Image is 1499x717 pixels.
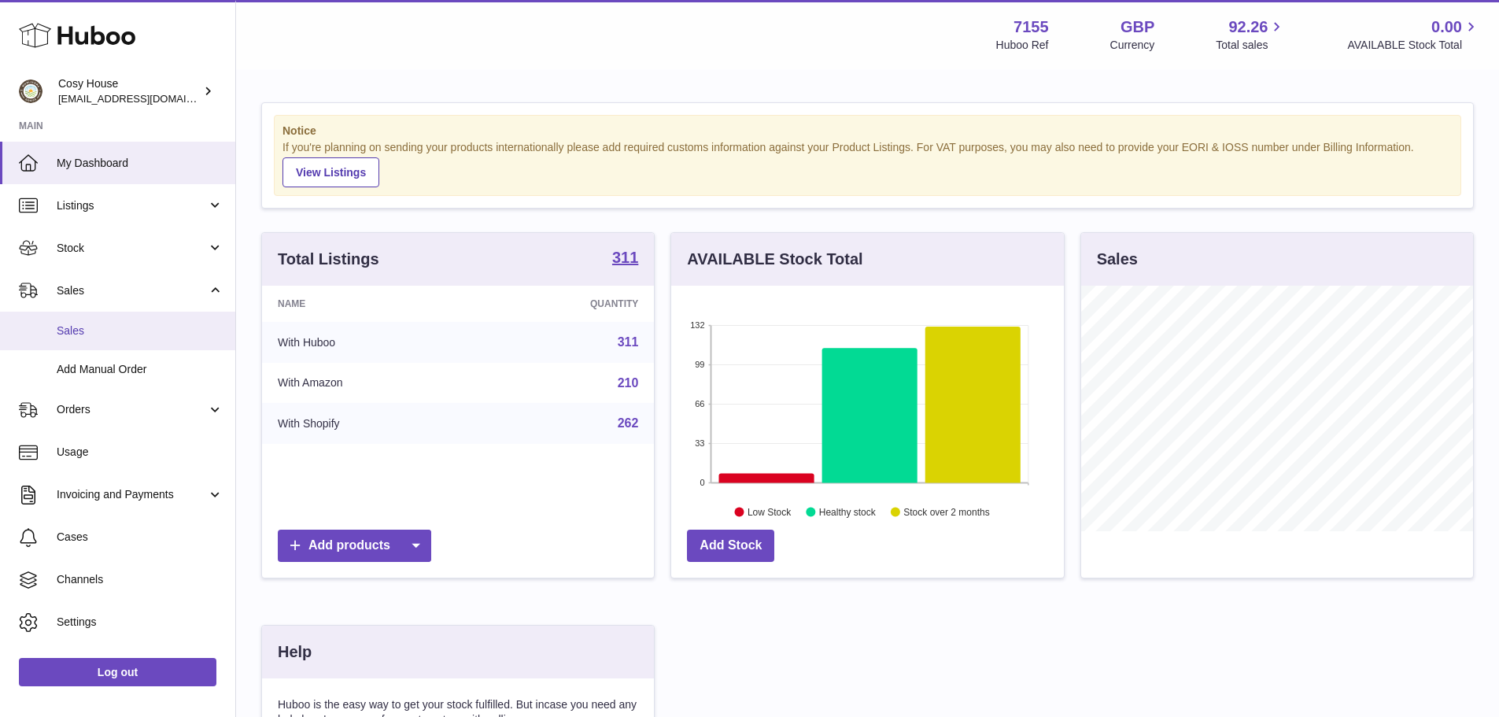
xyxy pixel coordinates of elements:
[1013,17,1049,38] strong: 7155
[57,615,223,630] span: Settings
[696,438,705,448] text: 33
[1097,249,1138,270] h3: Sales
[687,249,862,270] h3: AVAILABLE Stock Total
[1216,38,1286,53] span: Total sales
[57,445,223,460] span: Usage
[687,530,774,562] a: Add Stock
[477,286,655,322] th: Quantity
[262,403,477,444] td: With Shopify
[282,140,1453,187] div: If you're planning on sending your products internationally please add required customs informati...
[57,283,207,298] span: Sales
[612,249,638,268] a: 311
[1110,38,1155,53] div: Currency
[58,92,231,105] span: [EMAIL_ADDRESS][DOMAIN_NAME]
[618,335,639,349] a: 311
[282,124,1453,139] strong: Notice
[262,286,477,322] th: Name
[618,416,639,430] a: 262
[1347,17,1480,53] a: 0.00 AVAILABLE Stock Total
[278,249,379,270] h3: Total Listings
[57,156,223,171] span: My Dashboard
[1216,17,1286,53] a: 92.26 Total sales
[262,363,477,404] td: With Amazon
[57,487,207,502] span: Invoicing and Payments
[57,241,207,256] span: Stock
[57,530,223,545] span: Cases
[700,478,705,487] text: 0
[996,38,1049,53] div: Huboo Ref
[1431,17,1462,38] span: 0.00
[1347,38,1480,53] span: AVAILABLE Stock Total
[57,362,223,377] span: Add Manual Order
[282,157,379,187] a: View Listings
[696,360,705,369] text: 99
[904,506,990,517] text: Stock over 2 months
[262,322,477,363] td: With Huboo
[612,249,638,265] strong: 311
[57,198,207,213] span: Listings
[696,399,705,408] text: 66
[748,506,792,517] text: Low Stock
[618,376,639,390] a: 210
[19,658,216,686] a: Log out
[1121,17,1154,38] strong: GBP
[690,320,704,330] text: 132
[278,641,312,663] h3: Help
[19,79,42,103] img: info@wholesomegoods.com
[57,323,223,338] span: Sales
[57,402,207,417] span: Orders
[57,572,223,587] span: Channels
[58,76,200,106] div: Cosy House
[278,530,431,562] a: Add products
[1228,17,1268,38] span: 92.26
[819,506,877,517] text: Healthy stock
